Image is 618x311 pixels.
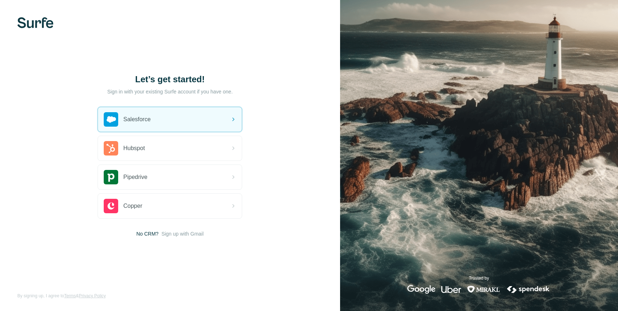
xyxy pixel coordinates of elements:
[506,285,551,294] img: spendesk's logo
[467,285,500,294] img: mirakl's logo
[17,293,106,299] span: By signing up, I agree to &
[17,17,53,28] img: Surfe's logo
[123,202,142,210] span: Copper
[123,115,151,124] span: Salesforce
[107,88,233,95] p: Sign in with your existing Surfe account if you have one.
[441,285,461,294] img: uber's logo
[136,230,158,237] span: No CRM?
[104,199,118,213] img: copper's logo
[104,112,118,127] img: salesforce's logo
[104,141,118,155] img: hubspot's logo
[64,293,76,298] a: Terms
[123,173,147,181] span: Pipedrive
[162,230,204,237] button: Sign up with Gmail
[407,285,435,294] img: google's logo
[79,293,106,298] a: Privacy Policy
[98,74,242,85] h1: Let’s get started!
[104,170,118,184] img: pipedrive's logo
[469,275,489,281] p: Trusted by
[123,144,145,153] span: Hubspot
